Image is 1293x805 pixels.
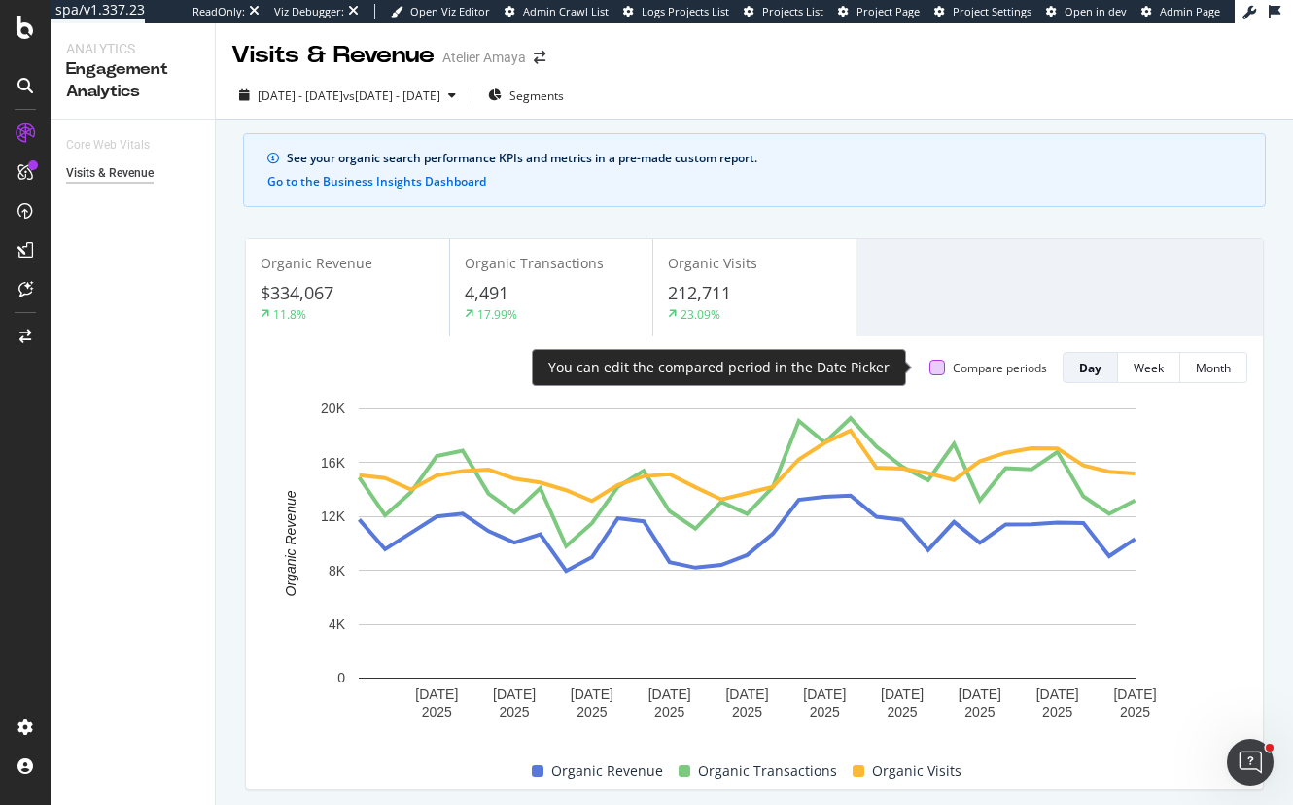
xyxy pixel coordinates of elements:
span: Organic Revenue [551,759,663,783]
svg: A chart. [262,399,1233,736]
text: 2025 [654,704,684,719]
span: $334,067 [261,281,333,304]
div: 11.8% [273,306,306,323]
text: [DATE] [1113,686,1156,702]
text: [DATE] [648,686,691,702]
div: Month [1196,360,1231,376]
iframe: Intercom live chat [1227,739,1274,786]
text: 0 [337,671,345,686]
div: info banner [243,133,1266,207]
div: Atelier Amaya [442,48,526,67]
span: Organic Revenue [261,254,372,272]
text: [DATE] [493,686,536,702]
text: [DATE] [415,686,458,702]
text: 12K [321,508,346,524]
a: Open in dev [1046,4,1127,19]
div: ReadOnly: [192,4,245,19]
a: Logs Projects List [623,4,729,19]
div: Analytics [66,39,199,58]
a: Admin Crawl List [505,4,609,19]
span: Organic Visits [668,254,757,272]
text: [DATE] [725,686,768,702]
text: 2025 [577,704,607,719]
div: Compare periods [953,360,1047,376]
text: 2025 [964,704,995,719]
text: 2025 [732,704,762,719]
span: 212,711 [668,281,731,304]
text: 2025 [1042,704,1072,719]
div: 17.99% [477,306,517,323]
text: [DATE] [959,686,1001,702]
a: Open Viz Editor [391,4,490,19]
a: Project Settings [934,4,1031,19]
text: [DATE] [881,686,924,702]
div: Week [1134,360,1164,376]
div: Viz Debugger: [274,4,344,19]
div: Core Web Vitals [66,135,150,156]
text: [DATE] [803,686,846,702]
div: You can edit the compared period in the Date Picker [548,358,890,377]
span: Organic Transactions [465,254,604,272]
span: Project Page [856,4,920,18]
span: Open Viz Editor [410,4,490,18]
span: Organic Visits [872,759,961,783]
div: Visits & Revenue [66,163,154,184]
text: [DATE] [1036,686,1079,702]
a: Project Page [838,4,920,19]
button: Month [1180,352,1247,383]
a: Core Web Vitals [66,135,169,156]
text: 2025 [500,704,530,719]
button: Week [1118,352,1180,383]
text: 16K [321,455,346,471]
span: Project Settings [953,4,1031,18]
button: Day [1063,352,1118,383]
a: Visits & Revenue [66,163,201,184]
text: Organic Revenue [283,491,298,597]
a: Admin Page [1141,4,1220,19]
text: 2025 [810,704,840,719]
div: See your organic search performance KPIs and metrics in a pre-made custom report. [287,150,1241,167]
div: arrow-right-arrow-left [534,51,545,64]
span: Admin Page [1160,4,1220,18]
button: Segments [480,80,572,111]
text: [DATE] [571,686,613,702]
div: Visits & Revenue [231,39,435,72]
span: Segments [509,87,564,104]
text: 4K [329,616,346,632]
div: Day [1079,360,1101,376]
text: 8K [329,563,346,578]
span: Admin Crawl List [523,4,609,18]
a: Projects List [744,4,823,19]
span: [DATE] - [DATE] [258,87,343,104]
span: Open in dev [1065,4,1127,18]
button: Go to the Business Insights Dashboard [267,175,486,189]
div: 23.09% [681,306,720,323]
span: Organic Transactions [698,759,837,783]
text: 2025 [422,704,452,719]
span: Logs Projects List [642,4,729,18]
span: Projects List [762,4,823,18]
text: 2025 [888,704,918,719]
span: vs [DATE] - [DATE] [343,87,440,104]
button: [DATE] - [DATE]vs[DATE] - [DATE] [231,80,464,111]
text: 2025 [1120,704,1150,719]
div: Engagement Analytics [66,58,199,103]
text: 20K [321,402,346,417]
span: 4,491 [465,281,508,304]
